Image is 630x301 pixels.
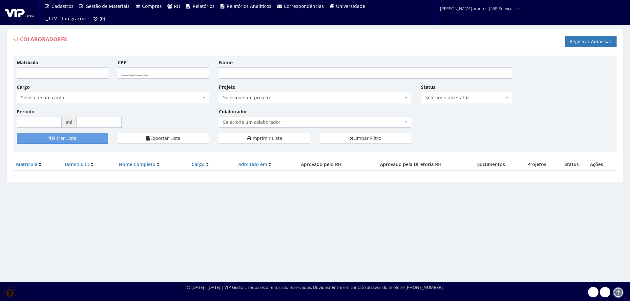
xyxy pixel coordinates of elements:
[587,159,617,171] th: Ações
[20,36,67,43] span: Colaboradores
[5,8,34,17] img: logo
[223,94,403,101] span: Selecione um projeto
[17,92,209,103] span: Selecione um cargo
[223,119,403,125] span: Selecione um colaborador
[65,161,90,167] a: Domínio ID
[421,92,512,103] span: Selecione um status
[320,133,411,144] a: Limpar Filtro
[119,161,156,167] a: Nome Completo
[118,133,209,144] button: Exportar Lista
[238,161,267,167] a: Admitido em
[17,108,34,115] label: Período
[21,94,201,101] span: Selecione um cargo
[118,67,209,79] input: ___.___.___-__
[421,84,435,90] label: Status
[52,3,73,9] span: Cadastros
[42,12,59,25] a: TV
[227,3,271,9] span: Relatórios Analíticos
[284,3,324,9] span: Correspondências
[142,3,162,9] span: Compras
[16,161,37,167] a: Matrícula
[52,15,57,22] span: TV
[219,117,411,128] span: Selecione um colaborador
[358,159,464,171] th: Aprovado pela Diretoria RH
[86,3,130,9] span: Gestão de Materiais
[193,3,215,9] span: Relatórios
[17,133,108,144] button: Filtrar Lista
[285,159,358,171] th: Aprovado pelo RH
[62,117,77,128] span: até
[336,3,365,9] span: Universidade
[17,59,38,66] label: Matrícula
[565,36,617,47] a: Registrar Admissão
[464,159,517,171] th: Documentos
[219,133,310,144] a: Imprimir Lista
[425,94,504,101] span: Selecione um status
[556,159,587,171] th: Status
[62,15,88,22] span: Integrações
[219,84,236,90] label: Projeto
[90,12,108,25] a: (0)
[187,284,444,291] div: © [DATE] - [DATE] | VIP Gestor. Todos os direitos são reservados. Dúvidas? Entre em contato atrav...
[174,3,180,9] span: RH
[219,92,411,103] span: Selecione um projeto
[192,161,205,167] a: Cargo
[100,15,105,22] span: (0)
[59,12,90,25] a: Integrações
[219,59,233,66] label: Nome
[517,159,556,171] th: Projetos
[118,59,126,66] label: CPF
[440,5,514,12] span: [PERSON_NAME].arantes | VIP Serviços
[219,108,247,115] label: Colaborador
[17,84,30,90] label: Cargo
